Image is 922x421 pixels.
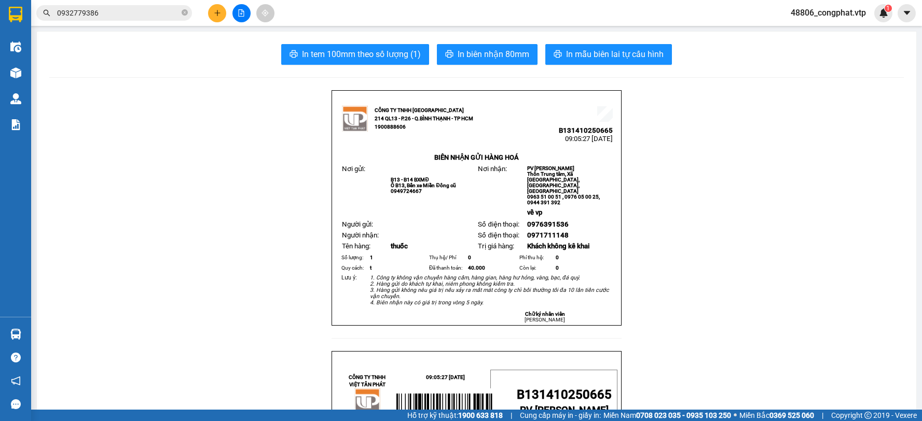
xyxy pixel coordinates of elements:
span: B131410250665 [517,387,612,402]
span: Nơi gửi: [342,165,365,173]
span: Lưu ý: [341,274,357,281]
td: Quy cách: [340,263,368,273]
span: 0 [556,255,559,260]
td: Thụ hộ/ Phí [428,252,466,263]
td: Còn lại: [518,263,554,273]
span: Ô B13, Bến xe Miền Đông cũ [391,183,456,188]
em: 1. Công ty không vận chuyển hàng cấm, hàng gian, hàng hư hỏng, vàng, bạc, đá quý. 2. Hàng gửi do ... [370,274,609,306]
span: 09:05:27 [DATE] [426,374,465,380]
strong: CÔNG TY TNHH VIỆT TÂN PHÁT [349,374,386,387]
span: Miền Bắc [739,410,814,421]
span: [PERSON_NAME] [525,317,565,322]
span: plus [214,9,221,17]
td: Phí thu hộ: [518,252,554,263]
img: solution-icon [10,119,21,130]
span: Người nhận: [342,231,379,239]
span: Hỗ trợ kỹ thuật: [407,410,503,421]
span: 0 [468,255,471,260]
img: icon-new-feature [879,8,888,18]
span: B13 - B14 BXMĐ [391,177,429,183]
span: | [511,410,512,421]
button: printerIn mẫu biên lai tự cấu hình [545,44,672,65]
span: | [822,410,823,421]
img: logo [342,106,368,132]
span: aim [262,9,269,17]
span: caret-down [902,8,912,18]
strong: BIÊN NHẬN GỬI HÀNG HOÁ [434,153,519,161]
span: 40.000 [468,265,485,271]
sup: 1 [885,5,892,12]
span: 1 [886,5,890,12]
span: printer [445,50,453,60]
span: Số điện thoại: [478,220,519,228]
strong: 0708 023 035 - 0935 103 250 [636,411,731,419]
span: PV [PERSON_NAME] [520,404,609,416]
button: file-add [232,4,251,22]
img: warehouse-icon [10,41,21,52]
span: 09:05:27 [DATE] [565,135,613,143]
span: PV [PERSON_NAME] [527,165,574,171]
span: Cung cấp máy in - giấy in: [520,410,601,421]
td: Số lượng: [340,252,368,263]
span: 48806_congphat.vtp [782,6,874,19]
span: printer [554,50,562,60]
span: search [43,9,50,17]
span: Nơi nhận: [478,165,507,173]
span: về vp [527,208,542,216]
img: warehouse-icon [10,93,21,104]
span: file-add [238,9,245,17]
span: In biên nhận 80mm [458,48,529,61]
span: In mẫu biên lai tự cấu hình [566,48,664,61]
td: Đã thanh toán: [428,263,466,273]
img: logo [354,388,380,414]
img: warehouse-icon [10,67,21,78]
span: 1 [370,255,373,260]
span: 0949724667 [391,188,422,194]
img: logo-vxr [9,7,22,22]
span: notification [11,376,21,386]
img: warehouse-icon [10,329,21,340]
span: close-circle [182,8,188,18]
span: In tem 100mm theo số lượng (1) [302,48,421,61]
span: 0963 51 00 51 , 0976 05 00 25, 0944 391 392 [527,194,600,205]
span: Thôn Trung tâm, Xã [GEOGRAPHIC_DATA], [GEOGRAPHIC_DATA], [GEOGRAPHIC_DATA] [527,171,580,194]
span: thuốc [391,242,408,250]
span: printer [290,50,298,60]
span: t [370,265,371,271]
span: Người gửi: [342,220,373,228]
span: message [11,399,21,409]
span: 0971711148 [527,231,569,239]
span: Khách không kê khai [527,242,589,250]
button: caret-down [898,4,916,22]
strong: Chữ ký nhân viên [525,311,565,317]
input: Tìm tên, số ĐT hoặc mã đơn [57,7,180,19]
span: 0 [556,265,559,271]
strong: 0369 525 060 [769,411,814,419]
button: printerIn tem 100mm theo số lượng (1) [281,44,429,65]
span: question-circle [11,353,21,362]
strong: CÔNG TY TNHH [GEOGRAPHIC_DATA] 214 QL13 - P.26 - Q.BÌNH THẠNH - TP HCM 1900888606 [375,107,473,130]
span: Số điện thoại: [478,231,519,239]
button: printerIn biên nhận 80mm [437,44,538,65]
strong: 1900 633 818 [458,411,503,419]
span: Trị giá hàng: [478,242,514,250]
span: 0976391536 [527,220,569,228]
span: copyright [864,412,872,419]
span: Tên hàng: [342,242,370,250]
span: close-circle [182,9,188,16]
button: plus [208,4,226,22]
span: Miền Nam [603,410,731,421]
button: aim [256,4,274,22]
span: ⚪️ [734,413,737,417]
span: B131410250665 [559,127,613,134]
